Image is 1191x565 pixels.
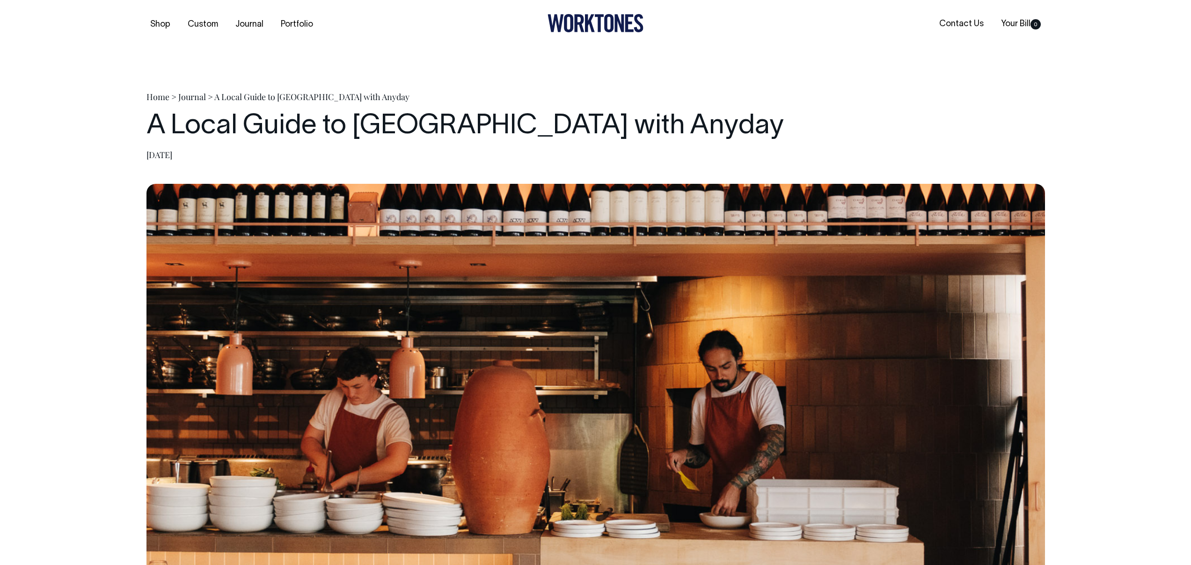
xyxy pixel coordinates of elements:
[146,149,172,160] time: [DATE]
[146,17,174,32] a: Shop
[997,16,1045,32] a: Your Bill0
[1030,19,1041,29] span: 0
[178,91,206,102] a: Journal
[171,91,176,102] span: >
[208,91,213,102] span: >
[146,91,169,102] a: Home
[277,17,317,32] a: Portfolio
[214,91,409,102] span: A Local Guide to [GEOGRAPHIC_DATA] with Anyday
[184,17,222,32] a: Custom
[146,112,1045,142] h1: A Local Guide to [GEOGRAPHIC_DATA] with Anyday
[935,16,987,32] a: Contact Us
[232,17,267,32] a: Journal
